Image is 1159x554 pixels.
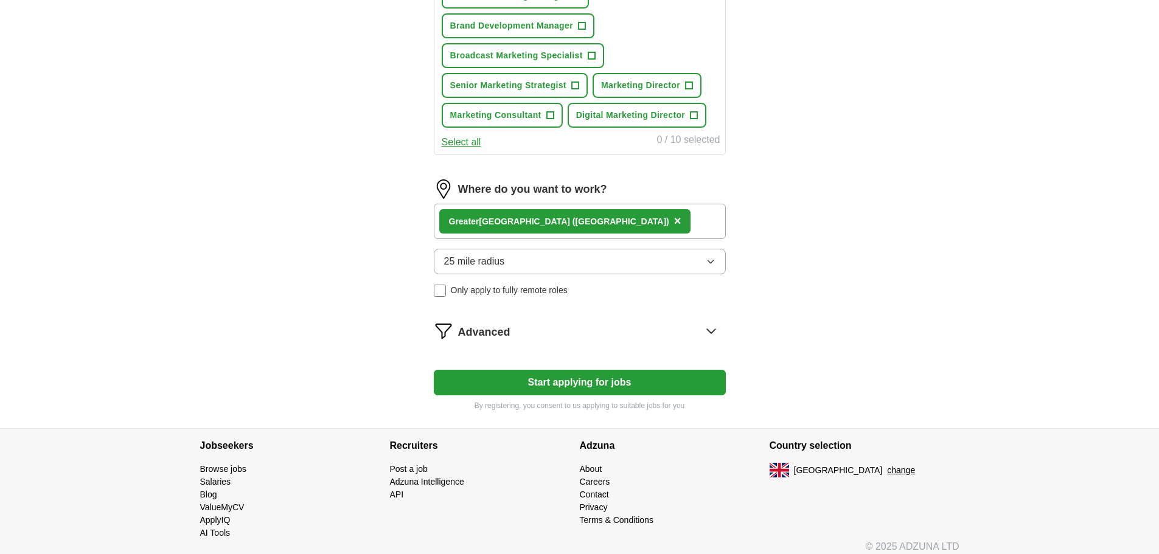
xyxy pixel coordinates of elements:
[442,73,588,98] button: Senior Marketing Strategist
[593,73,701,98] button: Marketing Director
[656,133,720,150] div: 0 / 10 selected
[580,515,653,525] a: Terms & Conditions
[580,490,609,499] a: Contact
[200,502,245,512] a: ValueMyCV
[450,19,573,32] span: Brand Development Manager
[200,515,231,525] a: ApplyIQ
[580,477,610,486] a: Careers
[458,324,510,341] span: Advanced
[580,502,608,512] a: Privacy
[794,464,883,477] span: [GEOGRAPHIC_DATA]
[200,464,246,474] a: Browse jobs
[449,215,669,228] div: Greater
[887,464,915,477] button: change
[200,490,217,499] a: Blog
[434,321,453,341] img: filter
[200,477,231,486] a: Salaries
[434,249,726,274] button: 25 mile radius
[479,216,570,226] strong: [GEOGRAPHIC_DATA]
[434,370,726,395] button: Start applying for jobs
[674,214,681,227] span: ×
[390,490,404,499] a: API
[390,477,464,486] a: Adzuna Intelligence
[434,179,453,199] img: location.png
[576,109,685,122] span: Digital Marketing Director
[573,216,669,226] span: ([GEOGRAPHIC_DATA])
[601,79,680,92] span: Marketing Director
[442,43,604,68] button: Broadcast Marketing Specialist
[450,79,567,92] span: Senior Marketing Strategist
[200,528,231,538] a: AI Tools
[390,464,428,474] a: Post a job
[451,284,568,297] span: Only apply to fully remote roles
[442,135,481,150] button: Select all
[450,49,583,62] span: Broadcast Marketing Specialist
[770,429,959,463] h4: Country selection
[442,103,563,128] button: Marketing Consultant
[450,109,541,122] span: Marketing Consultant
[458,181,607,198] label: Where do you want to work?
[674,212,681,230] button: ×
[568,103,706,128] button: Digital Marketing Director
[770,463,789,477] img: UK flag
[444,254,505,269] span: 25 mile radius
[434,400,726,411] p: By registering, you consent to us applying to suitable jobs for you
[580,464,602,474] a: About
[442,13,594,38] button: Brand Development Manager
[434,285,446,297] input: Only apply to fully remote roles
